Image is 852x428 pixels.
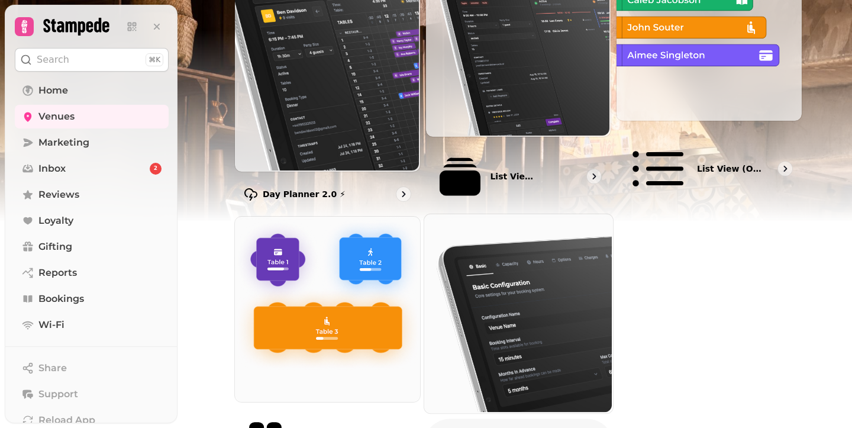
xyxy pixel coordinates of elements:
[38,387,78,401] span: Support
[422,213,611,413] img: Configuration
[15,287,169,311] a: Bookings
[15,183,169,207] a: Reviews
[15,131,169,155] a: Marketing
[146,53,163,66] div: ⌘K
[38,136,89,150] span: Marketing
[38,162,66,176] span: Inbox
[15,79,169,102] a: Home
[15,48,169,72] button: Search⌘K
[38,413,95,427] span: Reload App
[38,361,67,375] span: Share
[234,215,419,401] img: Floor Plans (beta)
[588,170,600,182] svg: go to
[38,214,73,228] span: Loyalty
[697,163,761,175] p: List view (Old - going soon)
[15,157,169,181] a: Inbox2
[263,188,346,200] p: Day Planner 2.0 ⚡
[38,110,75,124] span: Venues
[38,318,64,332] span: Wi-Fi
[779,163,791,175] svg: go to
[15,235,169,259] a: Gifting
[38,83,68,98] span: Home
[15,105,169,128] a: Venues
[15,209,169,233] a: Loyalty
[37,53,69,67] p: Search
[15,382,169,406] button: Support
[38,292,84,306] span: Bookings
[490,170,538,182] p: List View 2.0 ⚡ (New)
[15,313,169,337] a: Wi-Fi
[38,240,72,254] span: Gifting
[15,261,169,285] a: Reports
[38,266,77,280] span: Reports
[38,188,79,202] span: Reviews
[15,356,169,380] button: Share
[398,188,409,200] svg: go to
[154,165,157,173] span: 2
